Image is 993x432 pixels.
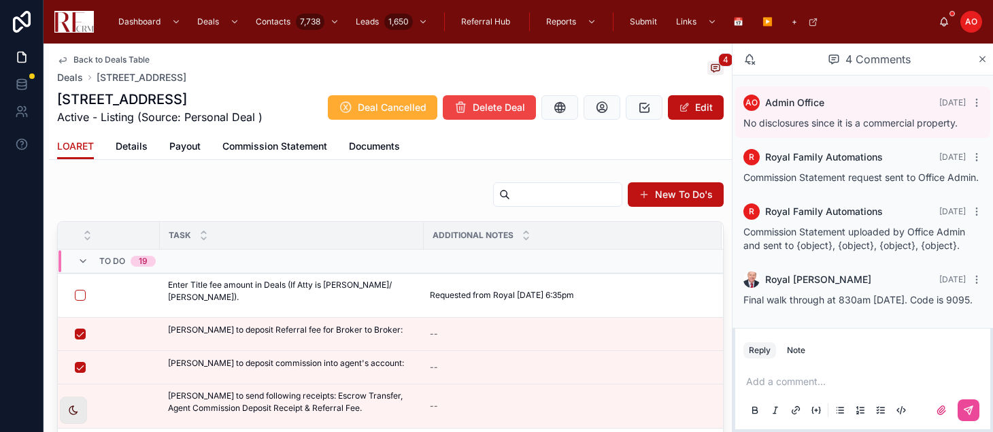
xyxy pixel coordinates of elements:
[785,10,825,34] a: +
[743,294,973,305] span: Final walk through at 830am [DATE]. Code is 9095.
[349,139,400,153] span: Documents
[116,139,148,153] span: Details
[749,152,754,163] span: R
[623,10,667,34] a: Submit
[57,139,94,153] span: LOARET
[57,71,83,84] a: Deals
[430,401,438,412] div: --
[358,101,426,114] span: Deal Cancelled
[169,134,201,161] a: Payout
[328,95,437,120] button: Deal Cancelled
[169,230,191,241] span: Task
[743,342,776,359] button: Reply
[222,134,327,161] a: Commission Statement
[384,14,413,30] div: 1,650
[118,16,161,27] span: Dashboard
[116,134,148,161] a: Details
[57,134,94,160] a: LOARET
[256,16,290,27] span: Contacts
[430,362,438,373] div: --
[249,10,346,34] a: Contacts7,738
[168,324,403,336] p: [PERSON_NAME] to deposit Referral fee for Broker to Broker:
[296,14,324,30] div: 7,738
[939,97,966,107] span: [DATE]
[443,95,536,120] button: Delete Deal
[765,273,871,286] span: Royal [PERSON_NAME]
[668,95,724,120] button: Edit
[707,61,724,78] button: 4
[356,16,379,27] span: Leads
[169,139,201,153] span: Payout
[765,96,824,110] span: Admin Office
[630,16,657,27] span: Submit
[168,357,404,369] p: [PERSON_NAME] to deposit commission into agent's account:
[105,7,939,37] div: scrollable content
[939,206,966,216] span: [DATE]
[762,16,773,27] span: ▶️
[57,109,263,125] span: Active - Listing (Source: Personal Deal )
[73,54,150,65] span: Back to Deals Table
[57,54,150,65] a: Back to Deals Table
[454,10,520,34] a: Referral Hub
[733,16,743,27] span: 📅
[190,10,246,34] a: Deals
[168,390,416,414] p: [PERSON_NAME] to send following receipts: Escrow Transfer, Agent Commission Deposit Receipt & Ref...
[756,10,782,34] a: ▶️
[112,10,188,34] a: Dashboard
[473,101,525,114] span: Delete Deal
[676,16,696,27] span: Links
[749,206,754,217] span: R
[197,16,219,27] span: Deals
[461,16,510,27] span: Referral Hub
[743,117,958,129] span: No disclosures since it is a commercial property.
[743,226,965,251] span: Commission Statement uploaded by Office Admin and sent to {object}, {object}, {object}, {object}.
[765,150,883,164] span: Royal Family Automations
[546,16,576,27] span: Reports
[349,134,400,161] a: Documents
[433,230,514,241] span: Additional Notes
[222,139,327,153] span: Commission Statement
[726,10,753,34] a: 📅
[669,10,724,34] a: Links
[787,345,805,356] div: Note
[781,342,811,359] button: Note
[765,205,883,218] span: Royal Family Automations
[743,171,979,183] span: Commission Statement request sent to Office Admin.
[349,10,435,34] a: Leads1,650
[939,274,966,284] span: [DATE]
[54,11,94,33] img: App logo
[139,256,148,267] div: 19
[845,51,911,67] span: 4 Comments
[99,256,125,267] span: To Do
[430,329,438,339] div: --
[718,53,733,67] span: 4
[745,97,758,108] span: AO
[965,16,977,27] span: AO
[168,279,416,303] p: Enter Title fee amount in Deals (If Atty is [PERSON_NAME]/ [PERSON_NAME]).
[430,290,574,301] span: Requested from Royal [DATE] 6:35pm
[97,71,186,84] a: [STREET_ADDRESS]
[792,16,797,27] span: +
[57,90,263,109] h1: [STREET_ADDRESS]
[539,10,603,34] a: Reports
[628,182,724,207] button: New To Do's
[939,152,966,162] span: [DATE]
